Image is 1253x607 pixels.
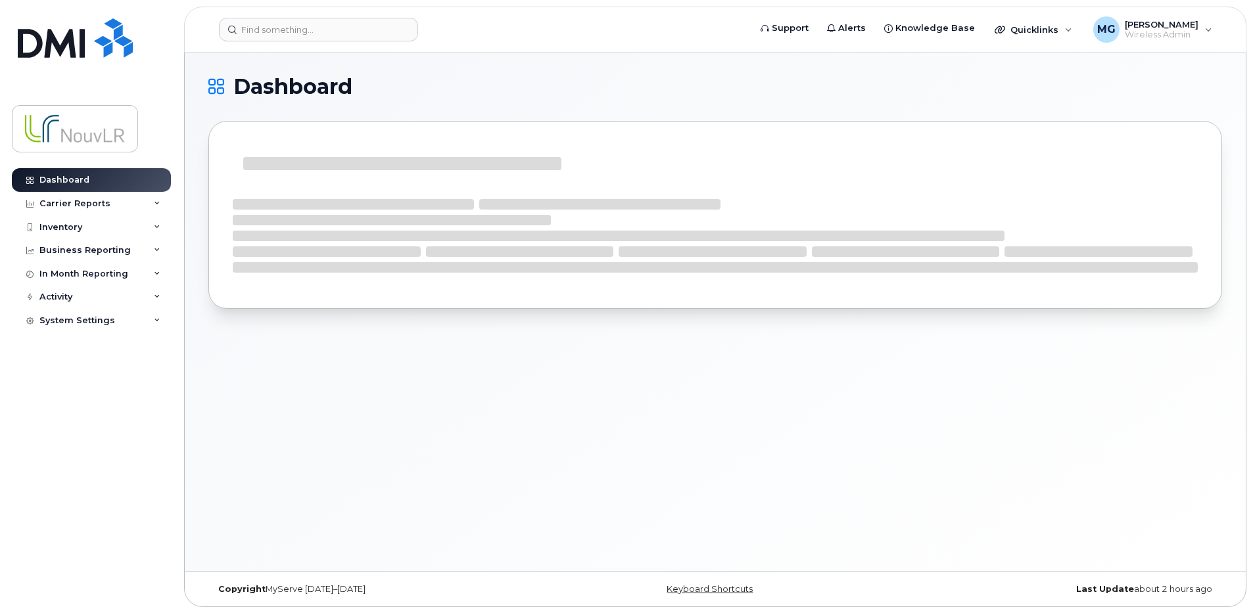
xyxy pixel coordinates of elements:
[667,584,753,594] a: Keyboard Shortcuts
[884,584,1222,595] div: about 2 hours ago
[233,77,352,97] span: Dashboard
[1076,584,1134,594] strong: Last Update
[218,584,266,594] strong: Copyright
[208,584,546,595] div: MyServe [DATE]–[DATE]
